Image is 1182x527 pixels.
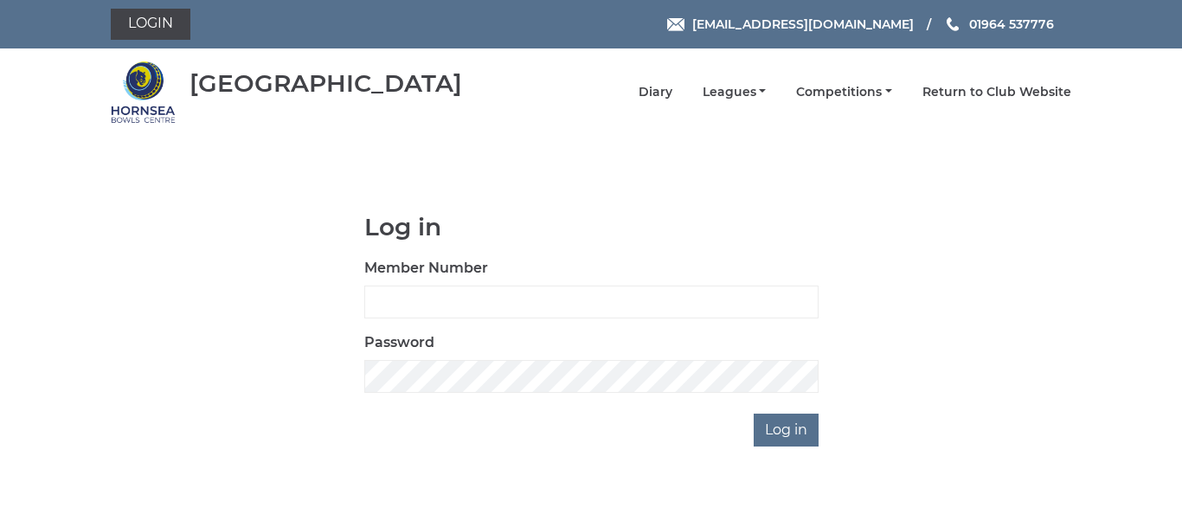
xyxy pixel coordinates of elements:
[111,60,176,125] img: Hornsea Bowls Centre
[969,16,1054,32] span: 01964 537776
[364,258,488,279] label: Member Number
[947,17,959,31] img: Phone us
[692,16,914,32] span: [EMAIL_ADDRESS][DOMAIN_NAME]
[639,84,672,100] a: Diary
[111,9,190,40] a: Login
[364,332,434,353] label: Password
[754,414,819,447] input: Log in
[703,84,767,100] a: Leagues
[667,15,914,34] a: Email [EMAIL_ADDRESS][DOMAIN_NAME]
[190,70,462,97] div: [GEOGRAPHIC_DATA]
[944,15,1054,34] a: Phone us 01964 537776
[796,84,892,100] a: Competitions
[922,84,1071,100] a: Return to Club Website
[364,214,819,241] h1: Log in
[667,18,684,31] img: Email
